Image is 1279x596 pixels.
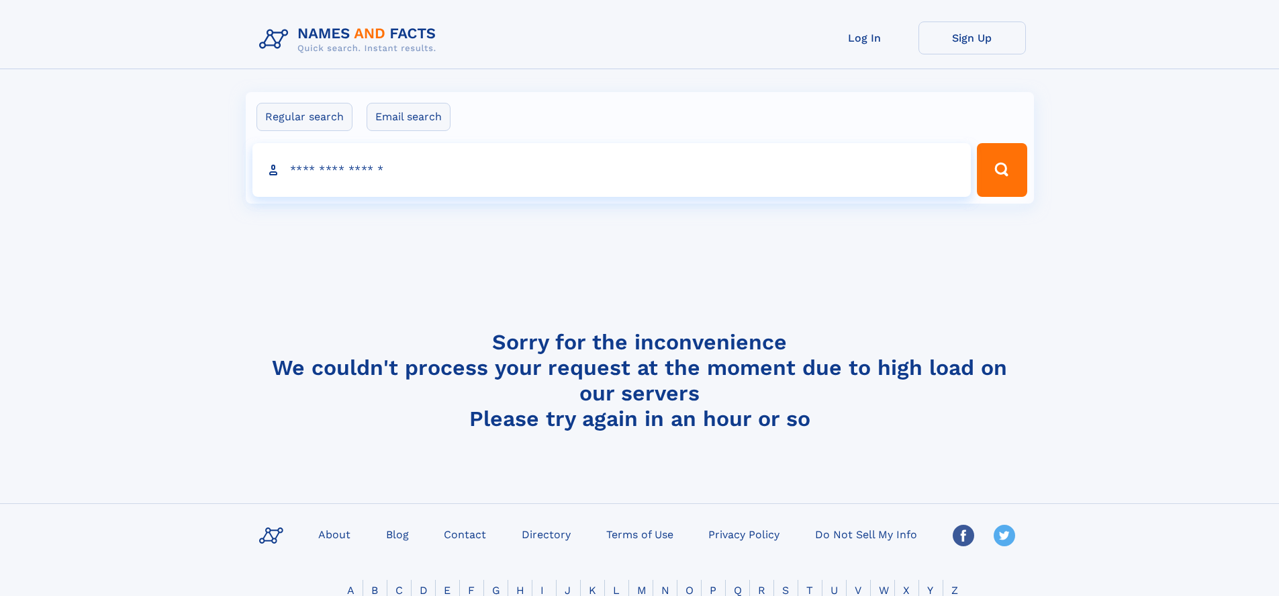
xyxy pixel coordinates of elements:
a: Directory [516,524,576,544]
a: Terms of Use [601,524,679,544]
a: Blog [381,524,414,544]
a: Contact [438,524,491,544]
label: Regular search [256,103,352,131]
button: Search Button [977,143,1027,197]
img: Twitter [994,525,1015,546]
a: Do Not Sell My Info [810,524,922,544]
label: Email search [367,103,451,131]
a: Privacy Policy [703,524,785,544]
a: Sign Up [918,22,1026,54]
a: About [313,524,356,544]
a: Log In [811,22,918,54]
h4: Sorry for the inconvenience We couldn't process your request at the moment due to high load on ou... [254,329,1026,431]
img: Logo Names and Facts [254,22,447,58]
input: search input [252,143,972,197]
img: Facebook [953,525,974,546]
